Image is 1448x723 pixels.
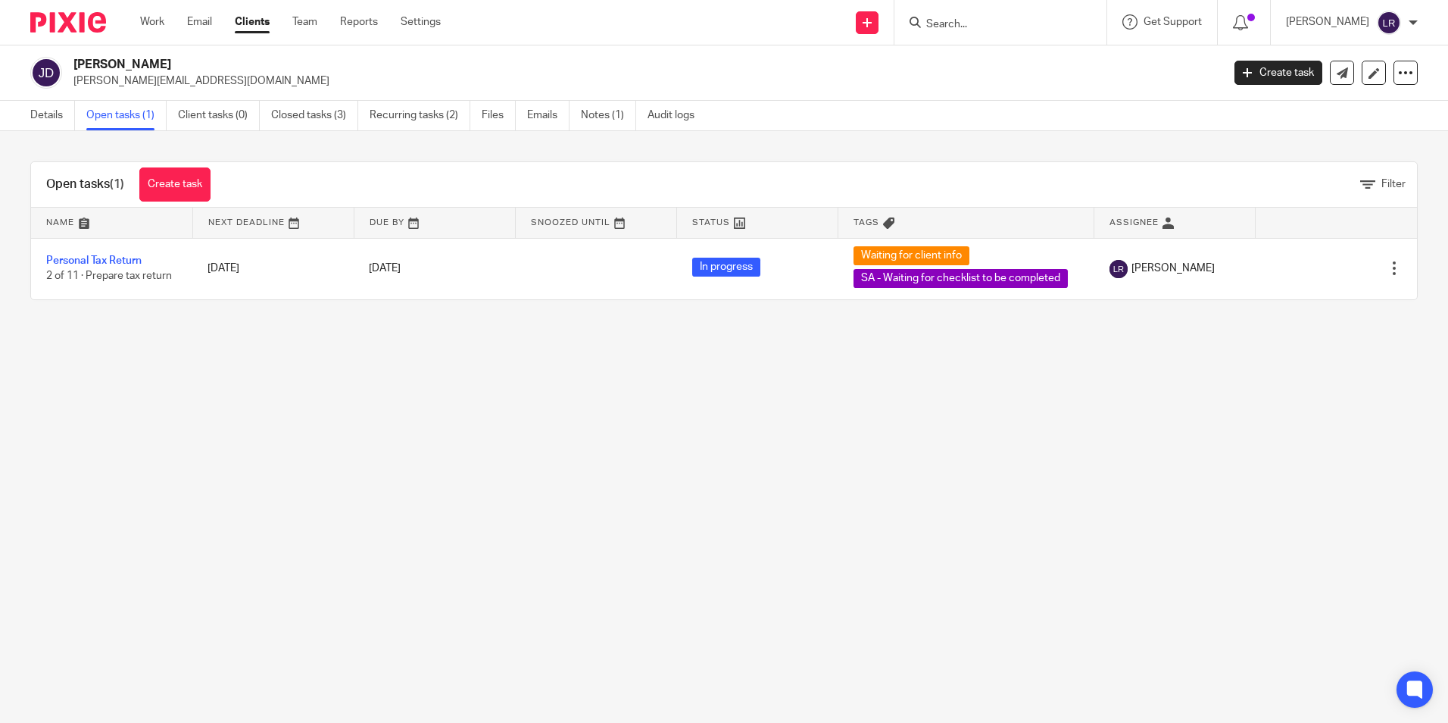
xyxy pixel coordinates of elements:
span: Waiting for client info [854,246,969,265]
h2: [PERSON_NAME] [73,57,984,73]
a: Audit logs [648,101,706,130]
span: (1) [110,178,124,190]
img: svg%3E [30,57,62,89]
span: [DATE] [369,263,401,274]
a: Open tasks (1) [86,101,167,130]
a: Work [140,14,164,30]
a: Email [187,14,212,30]
a: Recurring tasks (2) [370,101,470,130]
td: [DATE] [192,238,354,299]
img: Pixie [30,12,106,33]
a: Notes (1) [581,101,636,130]
a: Reports [340,14,378,30]
a: Emails [527,101,570,130]
h1: Open tasks [46,177,124,192]
a: Client tasks (0) [178,101,260,130]
span: In progress [692,258,760,277]
span: Status [692,218,730,227]
a: Clients [235,14,270,30]
span: [PERSON_NAME] [1131,261,1215,276]
a: Settings [401,14,441,30]
span: 2 of 11 · Prepare tax return [46,271,172,282]
a: Create task [1234,61,1322,85]
a: Files [482,101,516,130]
span: Filter [1381,179,1406,189]
input: Search [925,18,1061,32]
span: Snoozed Until [531,218,610,227]
a: Personal Tax Return [46,255,142,266]
a: Create task [139,167,211,202]
p: [PERSON_NAME] [1286,14,1369,30]
img: svg%3E [1109,260,1128,278]
span: Get Support [1144,17,1202,27]
a: Closed tasks (3) [271,101,358,130]
a: Details [30,101,75,130]
a: Team [292,14,317,30]
p: [PERSON_NAME][EMAIL_ADDRESS][DOMAIN_NAME] [73,74,1212,89]
span: SA - Waiting for checklist to be completed [854,269,1068,288]
img: svg%3E [1377,11,1401,35]
span: Tags [854,218,879,227]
